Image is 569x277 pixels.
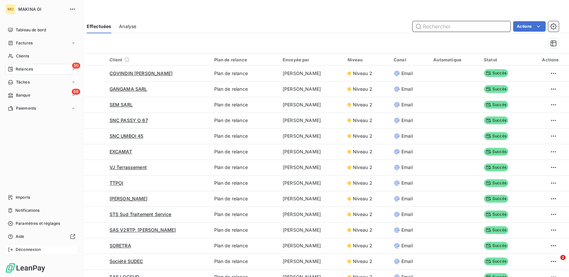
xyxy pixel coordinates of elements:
[210,66,278,81] td: Plan de relance
[110,70,172,76] span: COVINDIN [PERSON_NAME]
[16,66,33,72] span: Relances
[18,7,65,12] span: MAKINA OI
[110,133,143,139] span: SNC UMBOI 45
[279,66,344,81] td: [PERSON_NAME]
[210,222,278,238] td: Plan de relance
[513,21,546,32] button: Actions
[401,195,413,202] span: Email
[484,226,508,234] span: Succès
[210,113,278,128] td: Plan de relance
[352,117,372,124] span: Niveau 2
[16,247,41,253] span: Déconnexion
[210,128,278,144] td: Plan de relance
[5,90,78,100] a: 69Banque
[352,148,372,155] span: Niveau 2
[16,194,30,200] span: Imports
[484,163,508,171] span: Succès
[210,160,278,175] td: Plan de relance
[484,242,508,250] span: Succès
[210,175,278,191] td: Plan de relance
[72,63,80,69] span: 50
[5,51,78,61] a: Clients
[529,57,559,62] div: Actions
[16,53,29,59] span: Clients
[401,164,413,171] span: Email
[484,101,508,109] span: Succès
[87,23,112,30] span: Effectuées
[110,102,133,107] span: SEM SARL
[279,175,344,191] td: [PERSON_NAME]
[352,258,372,265] span: Niveau 2
[412,21,510,32] input: Rechercher
[433,57,476,62] div: Automatique
[484,195,508,203] span: Succès
[110,57,123,62] span: Client
[352,70,372,77] span: Niveau 2
[401,117,413,124] span: Email
[484,148,508,156] span: Succès
[5,4,16,14] div: MO
[16,234,24,239] span: Aide
[5,77,78,87] a: Tâches
[352,164,372,171] span: Niveau 2
[210,191,278,207] td: Plan de relance
[484,69,508,77] span: Succès
[110,243,131,248] span: SORETRA
[110,117,148,123] span: SNC PASSY O 67
[401,227,413,233] span: Email
[279,238,344,254] td: [PERSON_NAME]
[352,227,372,233] span: Niveau 2
[5,192,78,203] a: Imports
[16,221,60,226] span: Paramètres et réglages
[16,27,46,33] span: Tableau de bord
[484,132,508,140] span: Succès
[352,211,372,218] span: Niveau 2
[279,222,344,238] td: [PERSON_NAME]
[279,144,344,160] td: [PERSON_NAME]
[16,79,30,85] span: Tâches
[401,180,413,186] span: Email
[110,86,147,92] span: GANGAMA SARL
[5,25,78,35] a: Tableau de bord
[16,92,30,98] span: Banque
[484,210,508,218] span: Succès
[352,180,372,186] span: Niveau 2
[401,86,413,92] span: Email
[110,258,143,264] span: Société SUDEC
[352,242,372,249] span: Niveau 2
[352,195,372,202] span: Niveau 2
[283,57,340,62] div: Envoyée par
[560,255,565,260] span: 2
[401,211,413,218] span: Email
[210,254,278,269] td: Plan de relance
[279,97,344,113] td: [PERSON_NAME]
[484,85,508,93] span: Succès
[5,218,78,229] a: Paramètres et réglages
[279,113,344,128] td: [PERSON_NAME]
[484,57,521,62] div: Statut
[210,238,278,254] td: Plan de relance
[279,207,344,222] td: [PERSON_NAME]
[279,128,344,144] td: [PERSON_NAME]
[352,86,372,92] span: Niveau 2
[210,97,278,113] td: Plan de relance
[5,103,78,114] a: Paiements
[210,144,278,160] td: Plan de relance
[5,231,78,242] a: Aide
[210,207,278,222] td: Plan de relance
[110,227,176,233] span: SAS V2RTP, [PERSON_NAME]
[484,179,508,187] span: Succès
[352,101,372,108] span: Niveau 2
[110,211,172,217] span: STS Sud Traitement Service
[210,81,278,97] td: Plan de relance
[119,23,136,30] span: Analyse
[279,81,344,97] td: [PERSON_NAME]
[214,57,275,62] div: Plan de relance
[110,180,124,186] span: TTPOI
[110,196,148,201] span: [PERSON_NAME]
[279,191,344,207] td: [PERSON_NAME]
[484,116,508,124] span: Succès
[5,64,78,74] a: 50Relances
[279,160,344,175] td: [PERSON_NAME]
[72,89,80,95] span: 69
